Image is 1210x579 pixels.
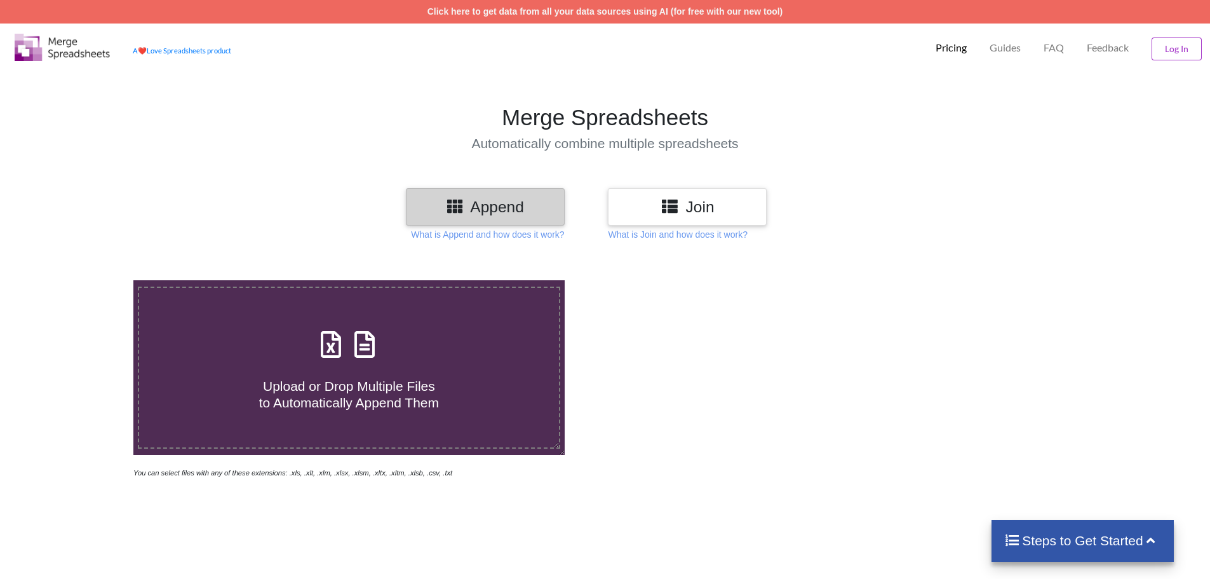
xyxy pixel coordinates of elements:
[411,228,564,241] p: What is Append and how does it work?
[427,6,783,17] a: Click here to get data from all your data sources using AI (for free with our new tool)
[1087,43,1129,53] span: Feedback
[608,228,747,241] p: What is Join and how does it work?
[936,41,967,55] p: Pricing
[15,34,110,61] img: Logo.png
[617,198,757,216] h3: Join
[1044,41,1064,55] p: FAQ
[1004,533,1161,548] h4: Steps to Get Started
[133,469,452,477] i: You can select files with any of these extensions: .xls, .xlt, .xlm, .xlsx, .xlsm, .xltx, .xltm, ...
[990,41,1021,55] p: Guides
[138,46,147,55] span: heart
[133,46,231,55] a: AheartLove Spreadsheets product
[1152,37,1202,60] button: Log In
[415,198,555,216] h3: Append
[259,379,439,409] span: Upload or Drop Multiple Files to Automatically Append Them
